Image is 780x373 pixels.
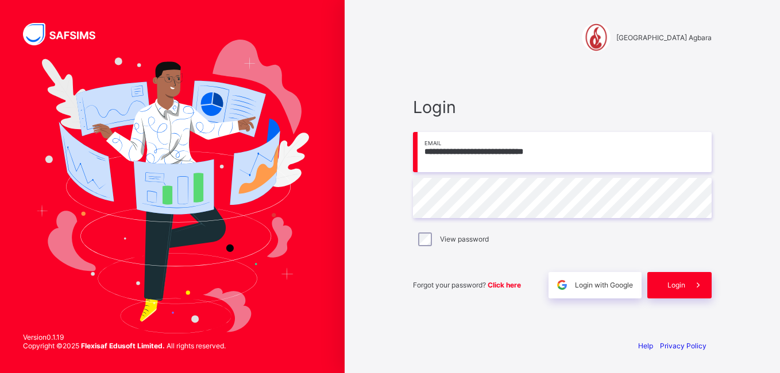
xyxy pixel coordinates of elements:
a: Privacy Policy [660,341,706,350]
img: Hero Image [36,40,309,333]
span: Login [667,281,685,289]
a: Click here [488,281,521,289]
span: Forgot your password? [413,281,521,289]
span: Version 0.1.19 [23,333,226,341]
span: Login [413,97,712,117]
span: [GEOGRAPHIC_DATA] Agbara [616,33,712,42]
label: View password [440,235,489,243]
a: Help [638,341,653,350]
strong: Flexisaf Edusoft Limited. [81,341,165,350]
span: Copyright © 2025 All rights reserved. [23,341,226,350]
img: google.396cfc9801f0270233282035f929180a.svg [555,278,569,292]
img: SAFSIMS Logo [23,23,109,45]
span: Login with Google [575,281,633,289]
